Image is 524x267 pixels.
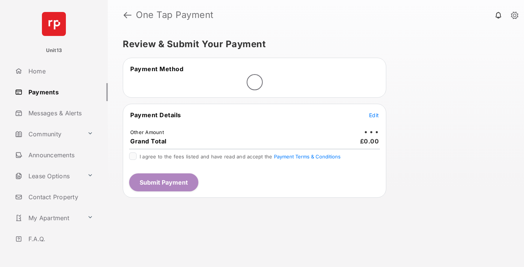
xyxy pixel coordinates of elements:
[12,146,108,164] a: Announcements
[12,125,84,143] a: Community
[12,188,108,206] a: Contact Property
[42,12,66,36] img: svg+xml;base64,PHN2ZyB4bWxucz0iaHR0cDovL3d3dy53My5vcmcvMjAwMC9zdmciIHdpZHRoPSI2NCIgaGVpZ2h0PSI2NC...
[136,10,214,19] strong: One Tap Payment
[12,104,108,122] a: Messages & Alerts
[130,65,183,73] span: Payment Method
[12,62,108,80] a: Home
[130,111,181,119] span: Payment Details
[123,40,503,49] h5: Review & Submit Your Payment
[140,154,341,160] span: I agree to the fees listed and have read and accept the
[12,83,108,101] a: Payments
[274,154,341,160] button: I agree to the fees listed and have read and accept the
[130,137,167,145] span: Grand Total
[369,112,379,118] span: Edit
[12,167,84,185] a: Lease Options
[369,111,379,119] button: Edit
[129,173,198,191] button: Submit Payment
[360,137,379,145] span: £0.00
[130,129,164,136] td: Other Amount
[12,209,84,227] a: My Apartment
[12,230,108,248] a: F.A.Q.
[46,47,62,54] p: Unit13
